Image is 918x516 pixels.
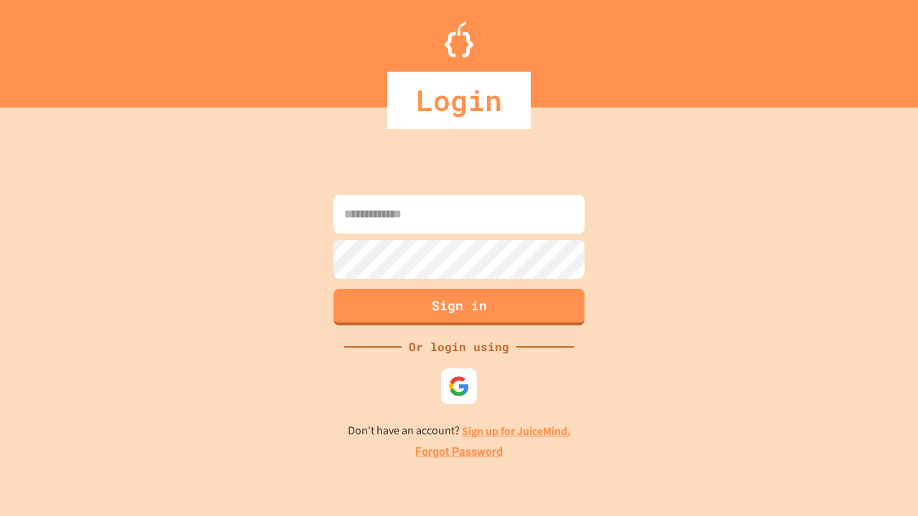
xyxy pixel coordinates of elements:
[415,444,503,461] a: Forgot Password
[448,376,470,397] img: google-icon.svg
[445,21,473,57] img: Logo.svg
[348,422,571,440] p: Don't have an account?
[402,338,516,355] div: Or login using
[462,424,571,439] a: Sign up for JuiceMind.
[387,72,531,129] div: Login
[333,289,585,325] button: Sign in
